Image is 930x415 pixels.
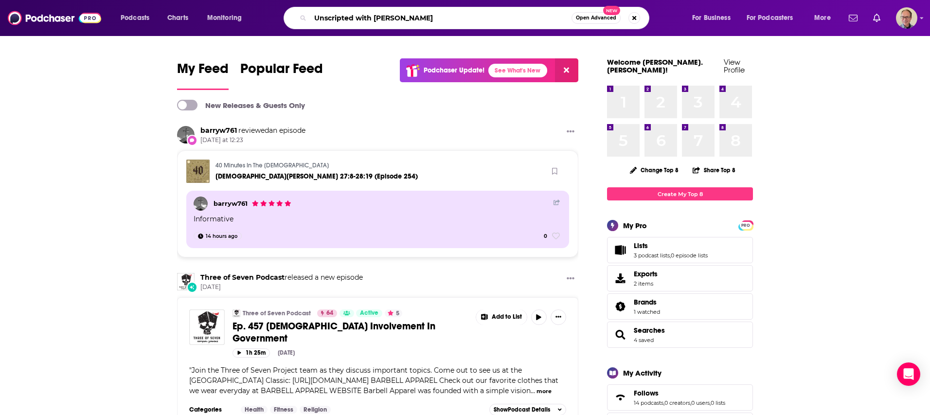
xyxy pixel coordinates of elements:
[177,60,229,90] a: My Feed
[186,160,210,183] img: 1 Samuel 27:8-28:19 (Episode 254)
[896,7,917,29] span: Logged in as tommy.lynch
[691,399,710,406] a: 0 users
[692,161,736,180] button: Share Top 8
[634,270,658,278] span: Exports
[424,66,484,74] p: Podchaser Update!
[690,399,691,406] span: ,
[241,406,268,414] a: Health
[189,406,233,414] h3: Categories
[896,7,917,29] img: User Profile
[207,11,242,25] span: Monitoring
[634,241,648,250] span: Lists
[670,252,671,259] span: ,
[554,199,560,206] a: Share Button
[610,300,630,313] a: Brands
[623,368,662,378] div: My Activity
[492,313,522,321] span: Add to List
[326,308,333,318] span: 64
[167,11,188,25] span: Charts
[121,11,149,25] span: Podcasts
[194,197,208,211] img: barryw761
[664,399,690,406] a: 0 creators
[663,399,664,406] span: ,
[845,10,861,26] a: Show notifications dropdown
[238,126,269,135] span: reviewed
[215,162,329,169] a: 40 Minutes In The Old Testament
[385,309,402,317] button: 5
[251,198,292,209] div: barryw761's Rating: 5 out of 5
[607,187,753,200] a: Create My Top 8
[317,309,337,317] a: 64
[300,406,331,414] a: Religion
[161,10,194,26] a: Charts
[240,60,323,83] span: Popular Feed
[189,366,558,395] span: "
[476,309,527,325] button: Show More Button
[177,273,195,290] img: Three of Seven Podcast
[531,386,535,395] span: ...
[634,326,665,335] a: Searches
[610,271,630,285] span: Exports
[897,362,920,386] div: Open Intercom Messenger
[896,7,917,29] button: Show profile menu
[607,237,753,263] span: Lists
[232,309,240,317] img: Three of Seven Podcast
[187,135,197,145] div: New Review
[310,10,572,26] input: Search podcasts, credits, & more...
[634,308,660,315] a: 1 watched
[740,10,807,26] button: open menu
[634,241,708,250] a: Lists
[634,280,658,287] span: 2 items
[194,214,563,224] div: Informative
[278,349,295,356] div: [DATE]
[747,11,793,25] span: For Podcasters
[603,6,621,15] span: New
[293,7,659,29] div: Search podcasts, credits, & more...
[576,16,616,20] span: Open Advanced
[360,308,378,318] span: Active
[607,265,753,291] a: Exports
[537,387,552,396] button: more
[240,60,323,90] a: Popular Feed
[634,337,654,343] a: 4 saved
[740,221,751,229] a: PRO
[544,232,547,241] span: 0
[692,11,731,25] span: For Business
[189,309,225,345] img: Ep. 457 Christian Involvement In Government
[200,126,237,135] a: barryw761
[270,406,297,414] a: Fitness
[243,309,311,317] a: Three of Seven Podcast
[232,320,435,344] span: Ep. 457 [DEMOGRAPHIC_DATA] Involvement In Government
[607,384,753,411] span: Follows
[685,10,743,26] button: open menu
[634,389,659,397] span: Follows
[8,9,101,27] a: Podchaser - Follow, Share and Rate Podcasts
[200,283,363,291] span: [DATE]
[563,273,578,285] button: Show More Button
[623,221,647,230] div: My Pro
[740,222,751,229] span: PRO
[607,293,753,320] span: Brands
[200,273,285,282] a: Three of Seven Podcast
[724,57,745,74] a: View Profile
[177,126,195,144] img: barryw761
[200,10,254,26] button: open menu
[572,12,621,24] button: Open AdvancedNew
[814,11,831,25] span: More
[488,64,547,77] a: See What's New
[563,126,578,138] button: Show More Button
[177,100,305,110] a: New Releases & Guests Only
[200,126,305,135] div: an episode
[634,399,663,406] a: 14 podcasts
[624,164,684,176] button: Change Top 8
[607,57,703,74] a: Welcome [PERSON_NAME].[PERSON_NAME]!
[214,199,248,207] a: barryw761
[551,309,566,325] button: Show More Button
